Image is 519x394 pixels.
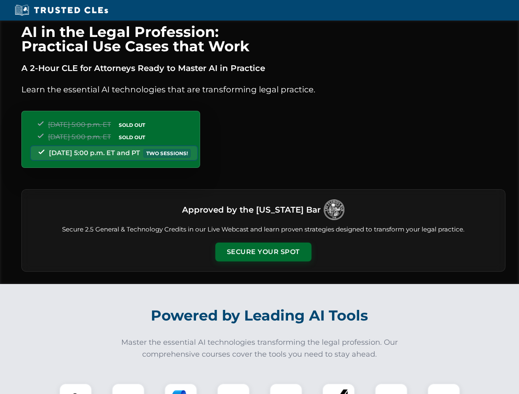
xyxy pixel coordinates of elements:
img: Trusted CLEs [12,4,111,16]
img: Logo [324,199,344,220]
span: [DATE] 5:00 p.m. ET [48,121,111,128]
p: Master the essential AI technologies transforming the legal profession. Our comprehensive courses... [116,337,404,360]
h3: Approved by the [US_STATE] Bar [182,202,321,217]
p: A 2-Hour CLE for Attorneys Ready to Master AI in Practice [21,62,505,75]
h1: AI in the Legal Profession: Practical Use Cases that Work [21,25,505,53]
span: SOLD OUT [116,121,148,129]
button: Secure Your Spot [215,243,311,261]
span: [DATE] 5:00 p.m. ET [48,133,111,141]
h2: Powered by Leading AI Tools [32,301,487,330]
p: Learn the essential AI technologies that are transforming legal practice. [21,83,505,96]
p: Secure 2.5 General & Technology Credits in our Live Webcast and learn proven strategies designed ... [32,225,495,234]
span: SOLD OUT [116,133,148,142]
